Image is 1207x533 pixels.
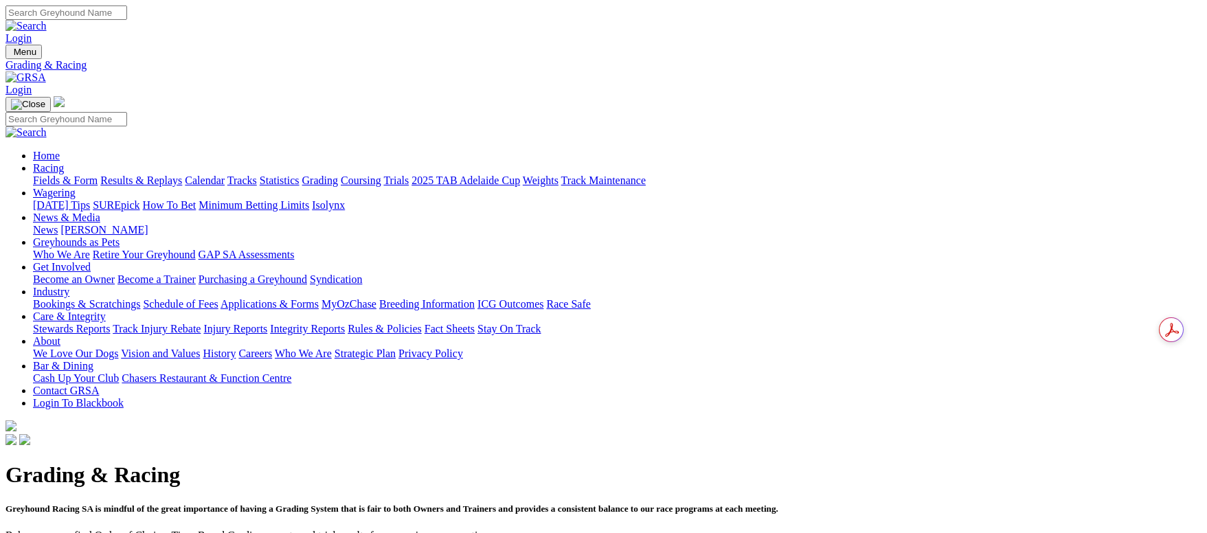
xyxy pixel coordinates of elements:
[275,348,332,359] a: Who We Are
[33,273,115,285] a: Become an Owner
[5,84,32,95] a: Login
[221,298,319,310] a: Applications & Forms
[5,434,16,445] img: facebook.svg
[33,286,69,297] a: Industry
[33,249,1202,261] div: Greyhounds as Pets
[477,323,541,334] a: Stay On Track
[322,298,376,310] a: MyOzChase
[33,372,119,384] a: Cash Up Your Club
[302,174,338,186] a: Grading
[477,298,543,310] a: ICG Outcomes
[425,323,475,334] a: Fact Sheets
[33,335,60,347] a: About
[348,323,422,334] a: Rules & Policies
[523,174,559,186] a: Weights
[398,348,463,359] a: Privacy Policy
[203,323,267,334] a: Injury Reports
[5,420,16,431] img: logo-grsa-white.png
[33,360,93,372] a: Bar & Dining
[33,261,91,273] a: Get Involved
[5,5,127,20] input: Search
[33,224,1202,236] div: News & Media
[5,59,1202,71] a: Grading & Racing
[33,372,1202,385] div: Bar & Dining
[5,20,47,32] img: Search
[143,199,196,211] a: How To Bet
[379,298,475,310] a: Breeding Information
[33,236,120,248] a: Greyhounds as Pets
[199,273,307,285] a: Purchasing a Greyhound
[270,323,345,334] a: Integrity Reports
[5,503,1202,514] h5: Greyhound Racing SA is mindful of the great importance of having a Grading System that is fair to...
[33,397,124,409] a: Login To Blackbook
[383,174,409,186] a: Trials
[33,199,1202,212] div: Wagering
[5,71,46,84] img: GRSA
[33,162,64,174] a: Racing
[5,126,47,139] img: Search
[5,462,1202,488] h1: Grading & Racing
[33,150,60,161] a: Home
[117,273,196,285] a: Become a Trainer
[5,112,127,126] input: Search
[33,174,1202,187] div: Racing
[199,199,309,211] a: Minimum Betting Limits
[54,96,65,107] img: logo-grsa-white.png
[335,348,396,359] a: Strategic Plan
[5,32,32,44] a: Login
[5,97,51,112] button: Toggle navigation
[113,323,201,334] a: Track Injury Rebate
[33,298,1202,310] div: Industry
[60,224,148,236] a: [PERSON_NAME]
[33,323,110,334] a: Stewards Reports
[310,273,362,285] a: Syndication
[14,47,36,57] span: Menu
[122,372,291,384] a: Chasers Restaurant & Function Centre
[33,199,90,211] a: [DATE] Tips
[561,174,646,186] a: Track Maintenance
[19,434,30,445] img: twitter.svg
[199,249,295,260] a: GAP SA Assessments
[33,249,90,260] a: Who We Are
[121,348,200,359] a: Vision and Values
[546,298,590,310] a: Race Safe
[33,348,1202,360] div: About
[33,323,1202,335] div: Care & Integrity
[33,212,100,223] a: News & Media
[93,249,196,260] a: Retire Your Greyhound
[143,298,218,310] a: Schedule of Fees
[93,199,139,211] a: SUREpick
[260,174,300,186] a: Statistics
[312,199,345,211] a: Isolynx
[11,99,45,110] img: Close
[227,174,257,186] a: Tracks
[185,174,225,186] a: Calendar
[238,348,272,359] a: Careers
[33,174,98,186] a: Fields & Form
[100,174,182,186] a: Results & Replays
[33,310,106,322] a: Care & Integrity
[33,273,1202,286] div: Get Involved
[33,298,140,310] a: Bookings & Scratchings
[33,385,99,396] a: Contact GRSA
[33,224,58,236] a: News
[33,348,118,359] a: We Love Our Dogs
[341,174,381,186] a: Coursing
[33,187,76,199] a: Wagering
[411,174,520,186] a: 2025 TAB Adelaide Cup
[5,45,42,59] button: Toggle navigation
[203,348,236,359] a: History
